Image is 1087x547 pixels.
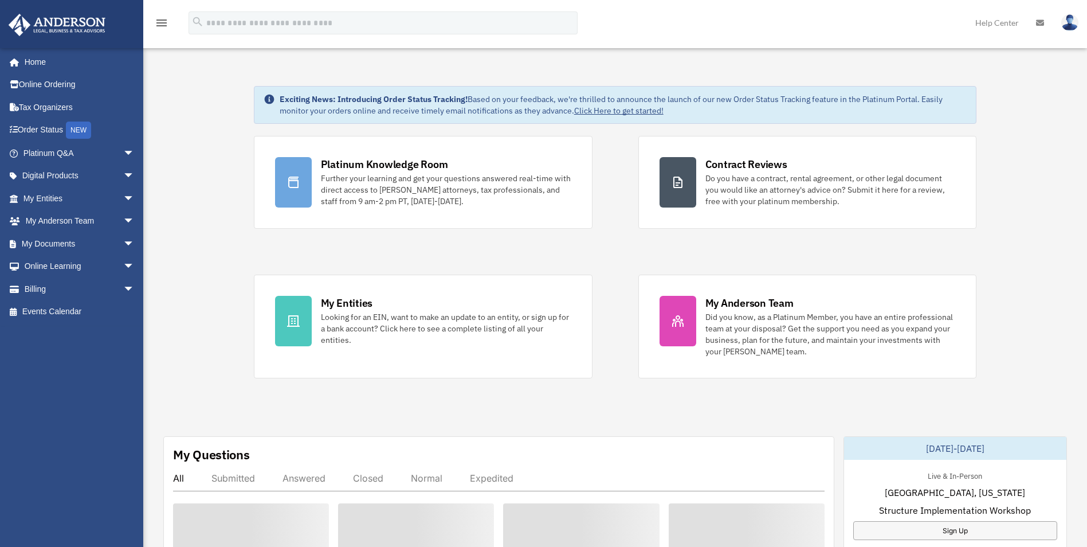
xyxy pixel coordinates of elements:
span: arrow_drop_down [123,278,146,301]
div: Looking for an EIN, want to make an update to an entity, or sign up for a bank account? Click her... [321,311,571,346]
div: Do you have a contract, rental agreement, or other legal document you would like an attorney's ad... [705,173,956,207]
div: Live & In-Person [919,469,991,481]
a: Online Learningarrow_drop_down [8,255,152,278]
a: My Anderson Team Did you know, as a Platinum Member, you have an entire professional team at your... [638,275,977,378]
a: menu [155,20,168,30]
a: My Entitiesarrow_drop_down [8,187,152,210]
img: User Pic [1061,14,1078,31]
img: Anderson Advisors Platinum Portal [5,14,109,36]
a: Home [8,50,146,73]
div: All [173,472,184,484]
a: Platinum Q&Aarrow_drop_down [8,142,152,165]
a: Digital Productsarrow_drop_down [8,165,152,187]
i: search [191,15,204,28]
span: arrow_drop_down [123,255,146,279]
div: Normal [411,472,442,484]
a: Online Ordering [8,73,152,96]
span: arrow_drop_down [123,142,146,165]
div: Submitted [211,472,255,484]
a: My Entities Looking for an EIN, want to make an update to an entity, or sign up for a bank accoun... [254,275,592,378]
div: [DATE]-[DATE] [844,437,1066,460]
div: Did you know, as a Platinum Member, you have an entire professional team at your disposal? Get th... [705,311,956,357]
a: Tax Organizers [8,96,152,119]
a: Billingarrow_drop_down [8,278,152,300]
strong: Exciting News: Introducing Order Status Tracking! [280,94,468,104]
span: [GEOGRAPHIC_DATA], [US_STATE] [885,486,1025,499]
a: My Documentsarrow_drop_down [8,232,152,255]
div: My Questions [173,446,250,463]
div: Contract Reviews [705,157,787,171]
div: Further your learning and get your questions answered real-time with direct access to [PERSON_NAM... [321,173,571,207]
div: My Anderson Team [705,296,794,310]
i: menu [155,16,168,30]
a: My Anderson Teamarrow_drop_down [8,210,152,233]
div: Expedited [470,472,513,484]
a: Contract Reviews Do you have a contract, rental agreement, or other legal document you would like... [638,136,977,229]
a: Events Calendar [8,300,152,323]
a: Platinum Knowledge Room Further your learning and get your questions answered real-time with dire... [254,136,592,229]
span: arrow_drop_down [123,232,146,256]
a: Click Here to get started! [574,106,664,116]
div: Based on your feedback, we're thrilled to announce the launch of our new Order Status Tracking fe... [280,93,967,116]
a: Order StatusNEW [8,119,152,142]
span: arrow_drop_down [123,165,146,188]
div: My Entities [321,296,372,310]
span: arrow_drop_down [123,210,146,233]
div: Platinum Knowledge Room [321,157,448,171]
div: NEW [66,122,91,139]
span: arrow_drop_down [123,187,146,210]
div: Answered [282,472,325,484]
span: Structure Implementation Workshop [879,503,1031,517]
div: Closed [353,472,383,484]
a: Sign Up [853,521,1057,540]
